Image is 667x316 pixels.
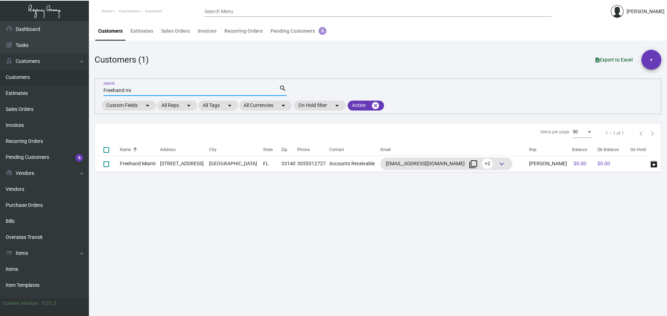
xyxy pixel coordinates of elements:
[605,130,624,136] div: 1 – 1 of 1
[185,101,193,110] mat-icon: arrow_drop_down
[263,146,281,153] div: State
[119,9,138,14] span: Customers
[635,128,647,139] button: Previous page
[160,146,176,153] div: Address
[611,5,624,18] img: admin@bootstrapmaster.com
[650,160,658,168] span: archive
[329,146,344,153] div: Contact
[101,9,112,14] span: Home
[650,50,653,70] span: +
[648,158,660,170] button: archive
[198,101,238,111] mat-chip: All Tags
[641,50,661,70] button: +
[297,156,329,172] td: 3055312727
[540,129,570,135] div: Items per page:
[529,146,572,153] div: Rep
[529,146,537,153] div: Rep
[145,9,162,14] span: Customer
[573,161,586,166] span: $0.00
[573,129,578,134] span: 50
[281,146,297,153] div: Zip
[630,143,648,156] th: On Hold
[209,156,263,172] td: [GEOGRAPHIC_DATA]
[597,146,629,153] div: Qb Balance
[102,101,156,111] mat-chip: Custom Fields
[469,160,477,168] mat-icon: filter_none
[143,101,152,110] mat-icon: arrow_drop_down
[209,146,263,153] div: City
[198,27,217,35] div: Invoices
[572,146,596,153] div: Balance
[596,57,633,63] span: Export to Excel
[386,158,507,170] div: [EMAIL_ADDRESS][DOMAIN_NAME]
[279,84,287,93] mat-icon: search
[281,156,297,172] td: 33140
[529,156,572,172] td: [PERSON_NAME]
[297,146,310,153] div: Phone
[626,8,665,15] div: [PERSON_NAME]
[98,27,123,35] div: Customers
[160,146,209,153] div: Address
[161,27,190,35] div: Sales Orders
[380,143,529,156] th: Email
[225,101,234,110] mat-icon: arrow_drop_down
[279,101,288,110] mat-icon: arrow_drop_down
[371,101,380,110] mat-icon: cancel
[572,146,587,153] div: Balance
[120,156,160,172] td: Freehand Miami
[482,159,493,169] span: +2
[95,53,149,66] div: Customers (1)
[329,156,380,172] td: Accounts Receivable
[3,300,39,307] div: Current version:
[497,160,506,168] span: keyboard_arrow_down
[157,101,197,111] mat-chip: All Reps
[597,146,619,153] div: Qb Balance
[297,146,329,153] div: Phone
[333,101,341,110] mat-icon: arrow_drop_down
[647,128,658,139] button: Next page
[263,146,273,153] div: State
[120,146,131,153] div: Name
[329,146,380,153] div: Contact
[263,156,281,172] td: FL
[130,27,153,35] div: Estimates
[348,101,384,111] mat-chip: Active
[224,27,263,35] div: Recurring Orders
[573,130,593,135] mat-select: Items per page:
[209,146,217,153] div: City
[281,146,287,153] div: Zip
[271,27,326,35] div: Pending Customers
[596,156,630,172] td: $0.00
[294,101,346,111] mat-chip: On Hold filter
[42,300,56,307] div: 0.51.2
[239,101,292,111] mat-chip: All Currencies
[120,146,160,153] div: Name
[590,53,639,66] button: Export to Excel
[160,156,209,172] td: [STREET_ADDRESS]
